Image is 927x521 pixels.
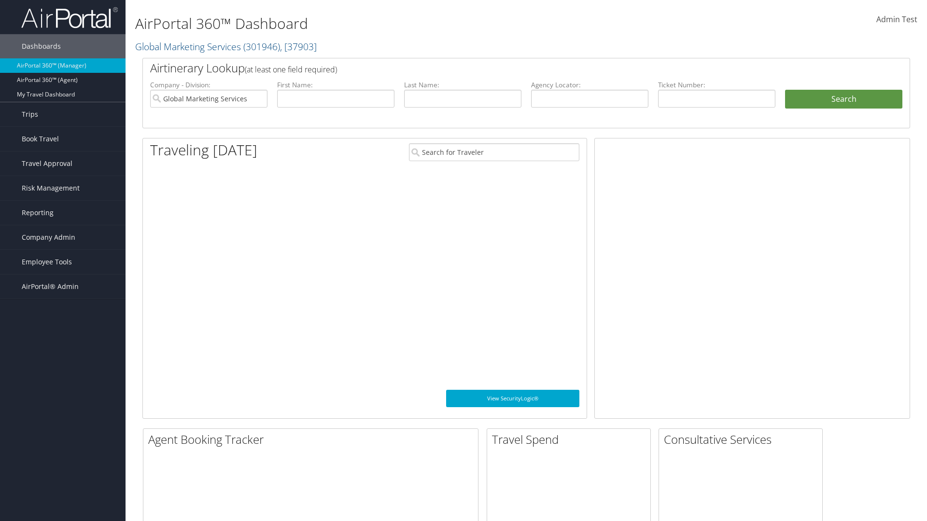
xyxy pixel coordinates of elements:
[135,14,657,34] h1: AirPortal 360™ Dashboard
[22,225,75,249] span: Company Admin
[148,431,478,448] h2: Agent Booking Tracker
[492,431,650,448] h2: Travel Spend
[150,140,257,160] h1: Traveling [DATE]
[409,143,579,161] input: Search for Traveler
[277,80,394,90] label: First Name:
[135,40,317,53] a: Global Marketing Services
[22,250,72,274] span: Employee Tools
[22,274,79,299] span: AirPortal® Admin
[22,127,59,151] span: Book Travel
[243,40,280,53] span: ( 301946 )
[22,176,80,200] span: Risk Management
[150,60,839,76] h2: Airtinerary Lookup
[531,80,648,90] label: Agency Locator:
[658,80,775,90] label: Ticket Number:
[785,90,902,109] button: Search
[150,80,267,90] label: Company - Division:
[876,5,917,35] a: Admin Test
[664,431,822,448] h2: Consultative Services
[446,390,579,407] a: View SecurityLogic®
[22,102,38,126] span: Trips
[22,34,61,58] span: Dashboards
[404,80,521,90] label: Last Name:
[21,6,118,29] img: airportal-logo.png
[245,64,337,75] span: (at least one field required)
[876,14,917,25] span: Admin Test
[280,40,317,53] span: , [ 37903 ]
[22,151,72,176] span: Travel Approval
[22,201,54,225] span: Reporting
